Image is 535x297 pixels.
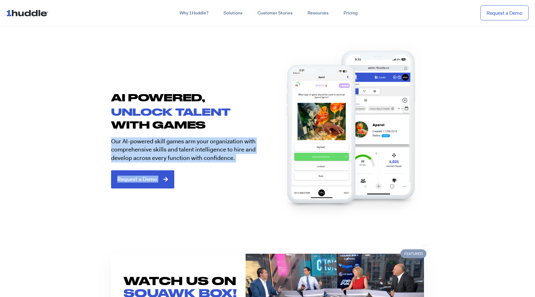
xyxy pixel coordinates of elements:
[336,8,365,19] a: Pricing
[250,8,300,19] a: Customer Stories
[216,8,250,19] a: Solutions
[111,91,267,103] h2: AI POWERED,
[124,273,246,288] h3: WATCH US ON
[400,249,426,258] span: Featured
[111,137,263,162] p: Our AI-powered skill games arm your organization with comprehensive skills and talent intelligenc...
[6,7,51,19] img: ...
[117,177,157,182] span: Request a Demo
[300,8,336,19] a: Resources
[480,5,529,21] a: Request a Demo
[111,107,267,117] h2: unlock talent
[111,170,174,188] a: Request a Demo
[172,8,216,19] a: Why 1Huddle?
[111,120,267,130] h2: with games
